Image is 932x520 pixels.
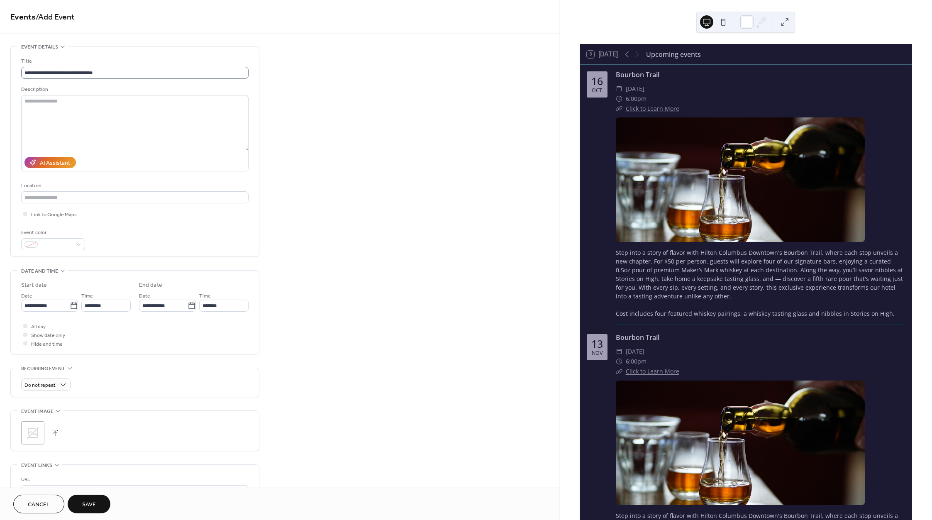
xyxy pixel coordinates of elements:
[592,351,603,356] div: Nov
[82,500,96,509] span: Save
[616,104,622,114] div: ​
[616,356,622,366] div: ​
[21,364,65,373] span: Recurring event
[10,9,36,25] a: Events
[591,339,603,349] div: 13
[13,495,64,513] button: Cancel
[626,347,644,356] span: [DATE]
[21,461,52,470] span: Event links
[24,381,56,390] span: Do not repeat
[28,500,50,509] span: Cancel
[31,331,65,340] span: Show date only
[68,495,110,513] button: Save
[616,84,622,94] div: ​
[36,9,75,25] span: / Add Event
[646,49,701,59] div: Upcoming events
[21,228,83,237] div: Event color
[21,267,58,276] span: Date and time
[591,76,603,86] div: 16
[21,43,58,51] span: Event details
[31,322,46,331] span: All day
[40,159,70,168] div: AI Assistant
[626,356,647,366] span: 6:00pm
[21,281,47,290] div: Start date
[616,347,622,356] div: ​
[616,366,622,376] div: ​
[626,367,679,375] a: Click to Learn More
[24,157,76,168] button: AI Assistant
[616,333,659,342] a: Bourbon Trail
[81,292,93,300] span: Time
[139,281,162,290] div: End date
[31,340,63,349] span: Hide end time
[592,88,602,93] div: Oct
[626,84,644,94] span: [DATE]
[21,421,44,444] div: ;
[626,105,679,112] a: Click to Learn More
[21,181,247,190] div: Location
[21,475,247,484] div: URL
[139,292,150,300] span: Date
[31,210,77,219] span: Link to Google Maps
[199,292,211,300] span: Time
[616,94,622,104] div: ​
[21,292,32,300] span: Date
[626,94,647,104] span: 6:00pm
[21,85,247,94] div: Description
[616,70,659,79] a: Bourbon Trail
[616,248,905,318] div: Step into a story of flavor with Hilton Columbus Downtown's Bourbon Trail, where each stop unveil...
[21,407,54,416] span: Event image
[21,57,247,66] div: Title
